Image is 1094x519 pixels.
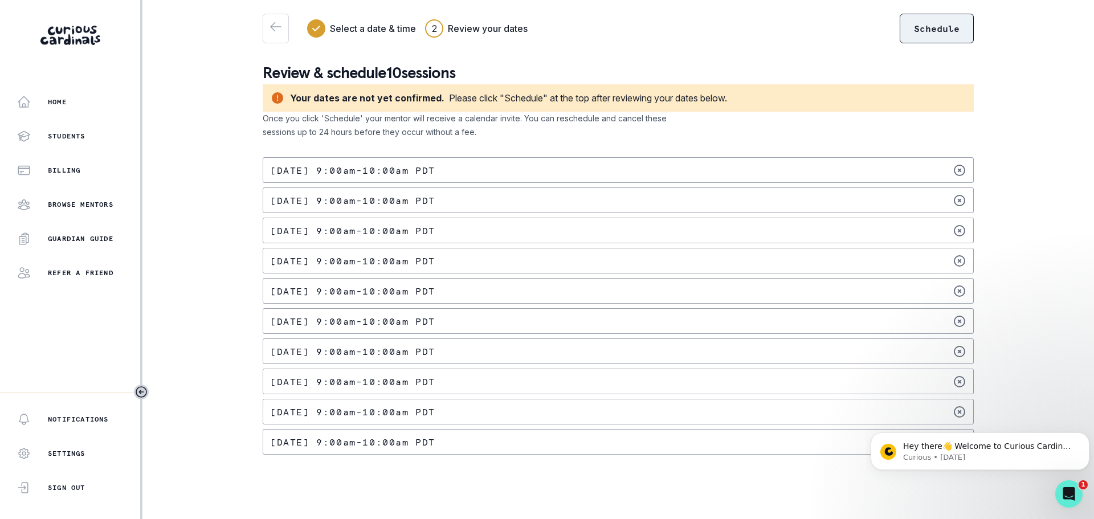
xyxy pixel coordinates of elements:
p: Once you click 'Schedule' your mentor will receive a calendar invite. You can reschedule and canc... [263,112,700,139]
p: Home [48,97,67,107]
p: [DATE] 9:00am - 10:00am PDT [270,287,435,296]
iframe: Intercom notifications message [866,408,1094,488]
p: Notifications [48,415,109,424]
div: Please click "Schedule" at the top after reviewing your dates below. [449,91,727,105]
p: [DATE] 9:00am - 10:00am PDT [270,226,435,235]
p: [DATE] 9:00am - 10:00am PDT [270,317,435,326]
h3: Select a date & time [330,22,416,35]
p: Review & schedule 10 sessions [263,62,974,84]
p: [DATE] 9:00am - 10:00am PDT [270,256,435,265]
p: [DATE] 9:00am - 10:00am PDT [270,166,435,175]
p: Students [48,132,85,141]
p: Billing [48,166,80,175]
div: Your dates are not yet confirmed. [290,91,444,105]
p: Settings [48,449,85,458]
p: [DATE] 9:00am - 10:00am PDT [270,196,435,205]
h3: Review your dates [448,22,528,35]
p: Browse Mentors [48,200,113,209]
p: Refer a friend [48,268,113,277]
span: 1 [1079,480,1088,489]
button: Schedule [900,14,974,43]
div: 2 [432,22,437,35]
img: Curious Cardinals Logo [40,26,100,45]
p: [DATE] 9:00am - 10:00am PDT [270,377,435,386]
p: Guardian Guide [48,234,113,243]
p: [DATE] 9:00am - 10:00am PDT [270,347,435,356]
p: [DATE] 9:00am - 10:00am PDT [270,407,435,416]
button: Toggle sidebar [134,385,149,399]
p: Sign Out [48,483,85,492]
p: [DATE] 9:00am - 10:00am PDT [270,438,435,447]
div: Progress [307,19,528,38]
iframe: Intercom live chat [1055,480,1083,508]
